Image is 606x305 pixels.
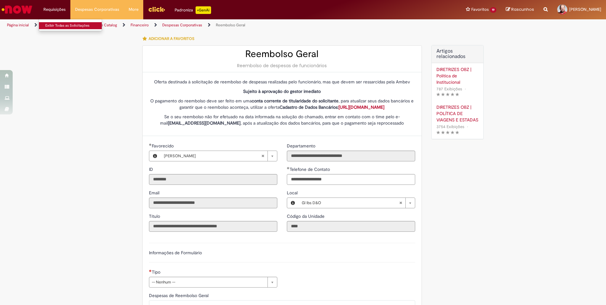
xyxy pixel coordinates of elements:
[162,23,202,28] a: Despesas Corporativas
[129,6,139,13] span: More
[396,198,405,208] abbr: Limpar campo Local
[252,98,338,104] strong: conta corrente de titularidade do solicitante
[436,86,462,92] span: 787 Exibições
[149,143,152,146] span: Obrigatório Preenchido
[436,104,479,123] a: DIRETRIZES OBZ | POLÍTICA DE VIAGENS E ESTADAS
[287,213,326,219] label: Somente leitura - Código da Unidade
[506,7,534,13] a: Rascunhos
[436,49,479,60] h3: Artigos relacionados
[149,166,154,172] span: Somente leitura - ID
[149,293,210,298] span: Despesas de Reembolso Geral
[149,79,415,85] p: Oferta destinada à solicitação de reembolso de despesas realizadas pelo funcionário, mas que deve...
[436,124,464,129] span: 3754 Exibições
[287,174,415,185] input: Telefone de Contato
[471,6,489,13] span: Favoritos
[149,269,152,272] span: Necessários
[280,104,384,110] strong: Cadastro de Dados Bancários:
[287,190,299,196] span: Local
[43,6,66,13] span: Requisições
[149,190,161,196] label: Somente leitura - Email
[148,4,165,14] img: click_logo_yellow_360x200.png
[287,221,415,232] input: Código da Unidade
[7,23,29,28] a: Página inicial
[243,88,321,94] strong: Sujeito à aprovação do gestor imediato
[39,19,102,31] ul: Requisições
[149,114,415,126] p: Se o seu reembolso não for efetuado na data informada na solução do chamado, entrar em contato co...
[287,151,415,161] input: Departamento
[164,151,261,161] span: [PERSON_NAME]
[287,167,290,169] span: Obrigatório Preenchido
[5,19,399,31] ul: Trilhas de página
[463,85,467,93] span: •
[149,174,277,185] input: ID
[149,36,194,41] span: Adicionar a Favoritos
[152,269,162,275] span: Tipo
[149,221,277,232] input: Título
[287,143,317,149] label: Somente leitura - Departamento
[39,22,109,29] a: Exibir Todas as Solicitações
[290,166,331,172] span: Telefone de Contato
[149,198,277,208] input: Email
[149,151,161,161] button: Favorecido, Visualizar este registro Marcelo Buono Prado
[161,151,277,161] a: [PERSON_NAME]Limpar campo Favorecido
[142,32,198,45] button: Adicionar a Favoritos
[149,49,415,59] h2: Reembolso Geral
[216,23,245,28] a: Reembolso Geral
[490,7,496,13] span: 19
[149,62,415,69] div: Reembolso de despesas de funcionários
[152,277,264,287] span: -- Nenhum --
[569,7,601,12] span: [PERSON_NAME]
[299,198,415,208] a: Gl Ibs D&OLimpar campo Local
[338,104,384,110] a: [URL][DOMAIN_NAME]
[131,23,149,28] a: Financeiro
[149,166,154,172] label: Somente leitura - ID
[466,122,469,131] span: •
[149,98,415,110] p: O pagamento do reembolso deve ser feito em uma , para atualizar seus dados bancários e garantir q...
[511,6,534,12] span: Rascunhos
[149,250,202,256] label: Informações de Formulário
[175,6,211,14] div: Padroniza
[75,6,119,13] span: Despesas Corporativas
[287,198,299,208] button: Local, Visualizar este registro Gl Ibs D&O
[302,198,399,208] span: Gl Ibs D&O
[196,6,211,14] p: +GenAi
[436,66,479,85] a: DIRETRIZES OBZ | Política de Institucional
[149,213,161,219] label: Somente leitura - Título
[258,151,268,161] abbr: Limpar campo Favorecido
[90,23,117,28] a: Service Catalog
[168,120,241,126] strong: [EMAIL_ADDRESS][DOMAIN_NAME]
[1,3,33,16] img: ServiceNow
[152,143,175,149] span: Necessários - Favorecido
